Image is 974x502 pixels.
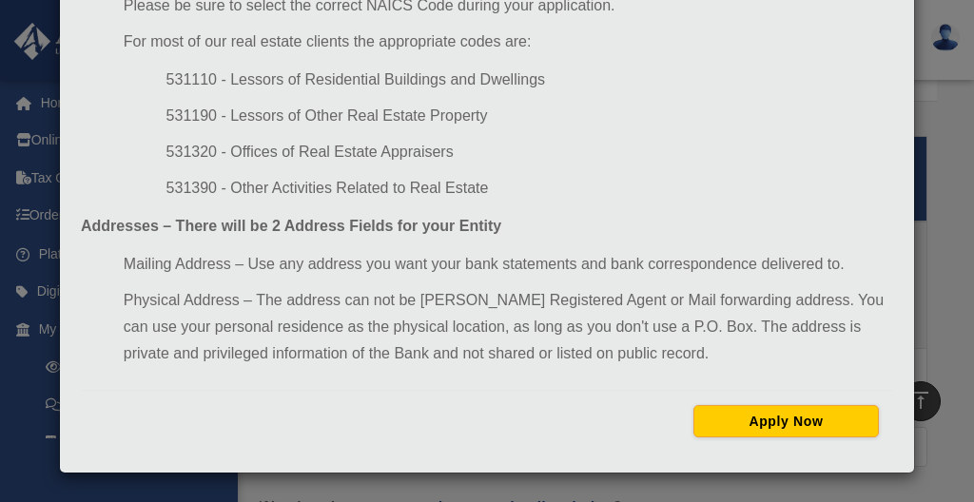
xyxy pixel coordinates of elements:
[124,287,893,367] li: Physical Address – The address can not be [PERSON_NAME] Registered Agent or Mail forwarding addre...
[81,218,501,234] strong: Addresses – There will be 2 Address Fields for your Entity
[124,29,893,55] li: For most of our real estate clients the appropriate codes are:
[166,103,893,129] li: 531190 - Lessors of Other Real Estate Property
[166,139,893,165] li: 531320 - Offices of Real Estate Appraisers
[166,175,893,202] li: 531390 - Other Activities Related to Real Estate
[693,405,879,437] button: Apply Now
[166,67,893,93] li: 531110 - Lessors of Residential Buildings and Dwellings
[124,251,893,278] li: Mailing Address – Use any address you want your bank statements and bank correspondence delivered...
